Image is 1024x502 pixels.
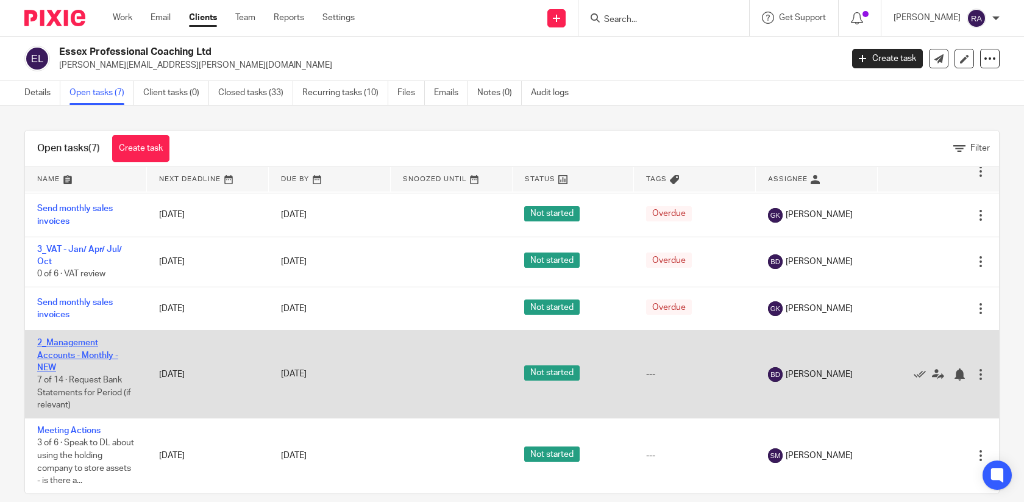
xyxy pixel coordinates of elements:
span: [PERSON_NAME] [786,209,853,221]
td: [DATE] [147,193,269,237]
td: [DATE] [147,418,269,493]
a: Work [113,12,132,24]
span: [DATE] [281,210,307,219]
img: svg%3E [967,9,986,28]
img: svg%3E [768,208,783,223]
a: Mark as done [914,368,932,381]
span: 7 of 14 · Request Bank Statements for Period (if relevant) [37,376,131,410]
div: --- [646,368,744,381]
a: Details [24,81,60,105]
img: Pixie [24,10,85,26]
a: Reports [274,12,304,24]
h1: Open tasks [37,142,100,155]
td: [DATE] [147,237,269,287]
img: svg%3E [24,46,50,71]
td: [DATE] [147,331,269,418]
a: 2_Management Accounts - Monthly - NEW [37,339,118,372]
span: [DATE] [281,451,307,460]
a: Files [397,81,425,105]
span: Overdue [646,299,692,315]
span: Not started [524,206,580,221]
a: Recurring tasks (10) [302,81,388,105]
span: Not started [524,446,580,462]
span: [PERSON_NAME] [786,368,853,381]
img: svg%3E [768,301,783,316]
p: [PERSON_NAME][EMAIL_ADDRESS][PERSON_NAME][DOMAIN_NAME] [59,59,834,71]
p: [PERSON_NAME] [894,12,961,24]
a: Create task [852,49,923,68]
img: svg%3E [768,448,783,463]
span: Get Support [779,13,826,22]
span: (7) [88,143,100,153]
span: [DATE] [281,370,307,379]
a: Team [235,12,255,24]
span: Filter [970,144,990,152]
h2: Essex Professional Coaching Ltd [59,46,679,59]
span: [PERSON_NAME] [786,450,853,462]
a: 3_VAT - Jan/ Apr/ Jul/ Oct [37,245,122,266]
span: Not started [524,253,580,268]
input: Search [603,15,713,26]
span: Snoozed Until [403,176,467,182]
span: Not started [524,299,580,315]
span: [DATE] [281,257,307,266]
a: Audit logs [531,81,578,105]
span: [PERSON_NAME] [786,303,853,315]
a: Closed tasks (33) [218,81,293,105]
img: svg%3E [768,254,783,269]
span: Not started [524,365,580,381]
span: Status [525,176,555,182]
a: Email [151,12,171,24]
a: Send monthly sales invoices [37,298,113,319]
a: Meeting Actions [37,426,101,435]
span: Overdue [646,206,692,221]
td: [DATE] [147,287,269,330]
a: Settings [322,12,355,24]
span: [DATE] [281,304,307,313]
a: Send monthly sales invoices [37,204,113,225]
span: Overdue [646,253,692,268]
span: 3 of 6 · Speak to DL about using the holding company to store assets - is there a... [37,439,134,486]
a: Client tasks (0) [143,81,209,105]
span: Tags [646,176,667,182]
a: Notes (0) [477,81,522,105]
img: svg%3E [768,367,783,382]
a: Clients [189,12,217,24]
a: Open tasks (7) [69,81,134,105]
span: 0 of 6 · VAT review [37,270,105,279]
div: --- [646,450,744,462]
a: Emails [434,81,468,105]
span: [PERSON_NAME] [786,256,853,268]
a: Create task [112,135,169,162]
